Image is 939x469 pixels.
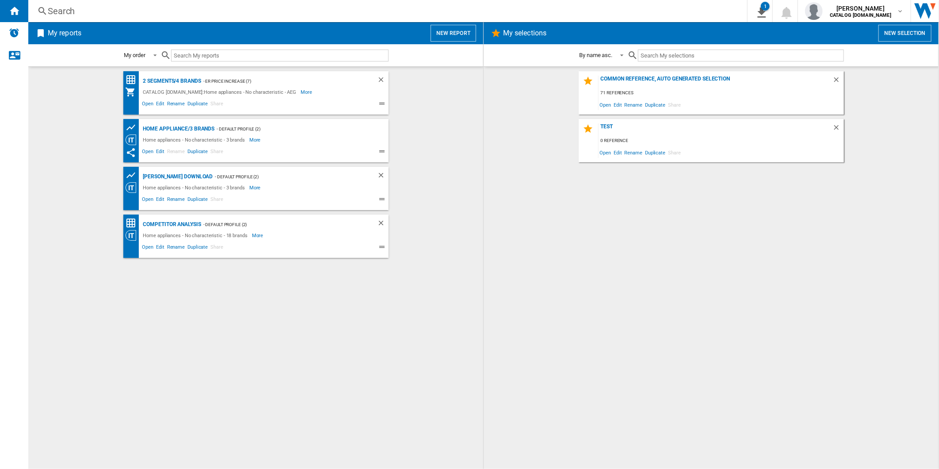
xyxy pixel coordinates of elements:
[141,147,155,158] span: Open
[126,170,141,181] div: Product prices grid
[126,74,141,85] div: Price Matrix
[599,123,832,135] div: test
[141,171,213,182] div: [PERSON_NAME] Download
[830,12,891,18] b: CATALOG [DOMAIN_NAME]
[201,219,359,230] div: - Default profile (2)
[377,219,389,230] div: Delete
[166,195,186,206] span: Rename
[46,25,83,42] h2: My reports
[186,147,209,158] span: Duplicate
[141,182,249,193] div: Home appliances - No characteristic - 3 brands
[155,147,166,158] span: Edit
[644,146,667,158] span: Duplicate
[155,195,166,206] span: Edit
[186,243,209,254] span: Duplicate
[209,243,225,254] span: Share
[501,25,548,42] h2: My selections
[209,195,225,206] span: Share
[141,195,155,206] span: Open
[155,100,166,110] span: Edit
[599,135,844,146] div: 0 reference
[830,4,891,13] span: [PERSON_NAME]
[141,230,252,241] div: Home appliances - No characteristic - 18 brands
[166,243,186,254] span: Rename
[141,243,155,254] span: Open
[599,99,613,111] span: Open
[580,52,613,58] div: By name asc.
[141,100,155,110] span: Open
[878,25,931,42] button: New selection
[124,52,145,58] div: My order
[166,100,186,110] span: Rename
[667,99,682,111] span: Share
[761,2,770,11] div: 1
[209,100,225,110] span: Share
[126,135,141,145] div: Category View
[186,195,209,206] span: Duplicate
[599,88,844,99] div: 71 references
[301,87,313,97] span: More
[599,146,613,158] span: Open
[252,230,265,241] span: More
[599,76,832,88] div: Common reference, auto generated selection
[638,50,844,62] input: Search My selections
[249,182,262,193] span: More
[9,27,19,38] img: alerts-logo.svg
[377,76,389,87] div: Delete
[126,147,136,158] ng-md-icon: This report has been shared with you
[141,135,249,145] div: Home appliances - No characteristic - 3 brands
[126,218,141,229] div: Price Matrix
[186,100,209,110] span: Duplicate
[644,99,667,111] span: Duplicate
[805,2,823,20] img: profile.jpg
[213,171,359,182] div: - Default profile (2)
[141,123,215,135] div: Home appliance/3 brands
[155,243,166,254] span: Edit
[377,171,389,182] div: Delete
[612,99,623,111] span: Edit
[623,146,644,158] span: Rename
[166,147,186,158] span: Rename
[201,76,359,87] div: - ER Price Increase (7)
[431,25,476,42] button: New report
[126,87,141,97] div: My Assortment
[141,219,201,230] div: Competitor Analysis
[832,123,844,135] div: Delete
[623,99,644,111] span: Rename
[126,230,141,241] div: Category View
[832,76,844,88] div: Delete
[209,147,225,158] span: Share
[171,50,389,62] input: Search My reports
[141,87,301,97] div: CATALOG [DOMAIN_NAME]:Home appliances - No characteristic - AEG
[612,146,623,158] span: Edit
[249,135,262,145] span: More
[214,123,370,135] div: - Default profile (2)
[126,182,141,193] div: Category View
[48,5,724,17] div: Search
[141,76,201,87] div: 2 segments/4 brands
[667,146,682,158] span: Share
[126,122,141,133] div: Product prices grid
